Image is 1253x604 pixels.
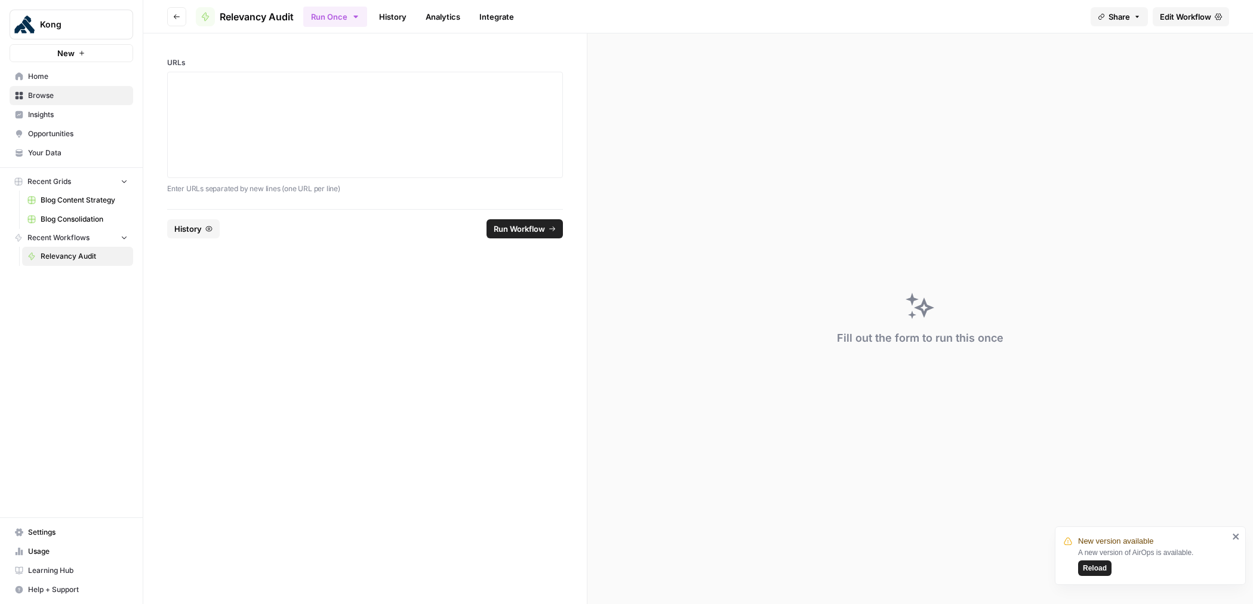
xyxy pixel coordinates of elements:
div: A new version of AirOps is available. [1078,547,1229,576]
span: Insights [28,109,128,120]
span: Edit Workflow [1160,11,1211,23]
button: Recent Grids [10,173,133,191]
a: Relevancy Audit [196,7,294,26]
a: Home [10,67,133,86]
span: Home [28,71,128,82]
span: Recent Grids [27,176,71,187]
span: Browse [28,90,128,101]
button: New [10,44,133,62]
span: Share [1109,11,1130,23]
button: close [1232,532,1240,541]
a: Settings [10,523,133,542]
span: Usage [28,546,128,557]
label: URLs [167,57,563,68]
span: Run Workflow [494,223,545,235]
a: Analytics [418,7,467,26]
span: History [174,223,202,235]
a: Blog Content Strategy [22,191,133,210]
img: Kong Logo [14,14,35,35]
span: Learning Hub [28,565,128,576]
span: Blog Content Strategy [41,195,128,206]
span: Blog Consolidation [41,214,128,225]
a: Relevancy Audit [22,247,133,266]
a: Usage [10,542,133,561]
a: Learning Hub [10,561,133,580]
a: Your Data [10,143,133,163]
span: Reload [1083,563,1107,574]
p: Enter URLs separated by new lines (one URL per line) [167,183,563,195]
a: Edit Workflow [1153,7,1229,26]
span: Relevancy Audit [220,10,294,24]
span: Opportunities [28,128,128,139]
button: Workspace: Kong [10,10,133,39]
span: New version available [1078,535,1153,547]
button: History [167,219,220,238]
a: Insights [10,105,133,124]
span: Help + Support [28,584,128,595]
div: Fill out the form to run this once [837,330,1003,347]
button: Run Once [303,7,367,27]
span: Your Data [28,148,128,158]
a: Opportunities [10,124,133,143]
span: Settings [28,527,128,538]
a: Browse [10,86,133,105]
button: Help + Support [10,580,133,599]
button: Reload [1078,560,1112,576]
button: Recent Workflows [10,229,133,247]
span: Recent Workflows [27,232,90,243]
button: Share [1091,7,1148,26]
a: Integrate [472,7,521,26]
button: Run Workflow [487,219,563,238]
a: Blog Consolidation [22,210,133,229]
a: History [372,7,414,26]
span: New [57,47,75,59]
span: Relevancy Audit [41,251,128,262]
span: Kong [40,19,112,30]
